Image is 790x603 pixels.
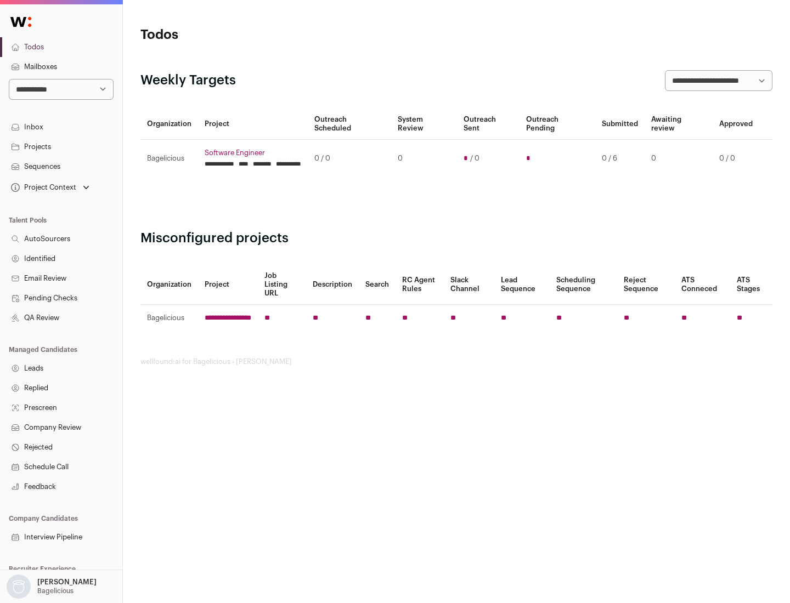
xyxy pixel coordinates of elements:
th: Search [359,265,396,305]
td: 0 [645,140,713,178]
th: Organization [140,265,198,305]
img: Wellfound [4,11,37,33]
th: Awaiting review [645,109,713,140]
td: 0 / 0 [713,140,759,178]
th: Project [198,109,308,140]
td: Bagelicious [140,305,198,332]
th: Project [198,265,258,305]
th: Lead Sequence [494,265,550,305]
img: nopic.png [7,574,31,599]
footer: wellfound:ai for Bagelicious - [PERSON_NAME] [140,357,772,366]
h2: Misconfigured projects [140,230,772,247]
td: 0 [391,140,456,178]
th: Approved [713,109,759,140]
th: System Review [391,109,456,140]
button: Open dropdown [4,574,99,599]
th: Job Listing URL [258,265,306,305]
th: Submitted [595,109,645,140]
button: Open dropdown [9,180,92,195]
th: Reject Sequence [617,265,675,305]
td: Bagelicious [140,140,198,178]
h1: Todos [140,26,351,44]
p: Bagelicious [37,587,74,595]
th: Organization [140,109,198,140]
th: ATS Conneced [675,265,730,305]
th: Scheduling Sequence [550,265,617,305]
p: [PERSON_NAME] [37,578,97,587]
th: Outreach Sent [457,109,520,140]
div: Project Context [9,183,76,192]
td: 0 / 6 [595,140,645,178]
td: 0 / 0 [308,140,391,178]
h2: Weekly Targets [140,72,236,89]
a: Software Engineer [205,149,301,157]
span: / 0 [470,154,479,163]
th: ATS Stages [730,265,772,305]
th: Description [306,265,359,305]
th: Outreach Pending [520,109,595,140]
th: RC Agent Rules [396,265,443,305]
th: Slack Channel [444,265,494,305]
th: Outreach Scheduled [308,109,391,140]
